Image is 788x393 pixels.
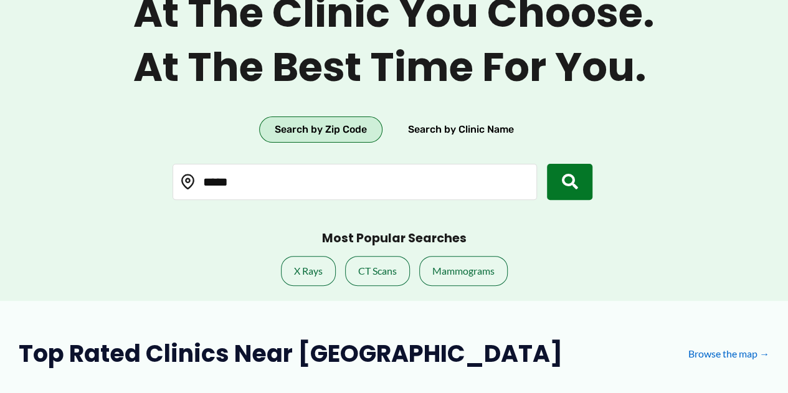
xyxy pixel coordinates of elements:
a: CT Scans [345,256,410,286]
h3: Most Popular Searches [322,231,467,247]
img: Location pin [180,174,196,190]
a: Browse the map → [688,344,769,363]
a: Mammograms [419,256,508,286]
h2: Top Rated Clinics Near [GEOGRAPHIC_DATA] [19,338,563,369]
a: X Rays [281,256,336,286]
span: At the best time for you. [133,44,655,92]
button: Search by Zip Code [259,116,382,143]
button: Search by Clinic Name [392,116,529,143]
